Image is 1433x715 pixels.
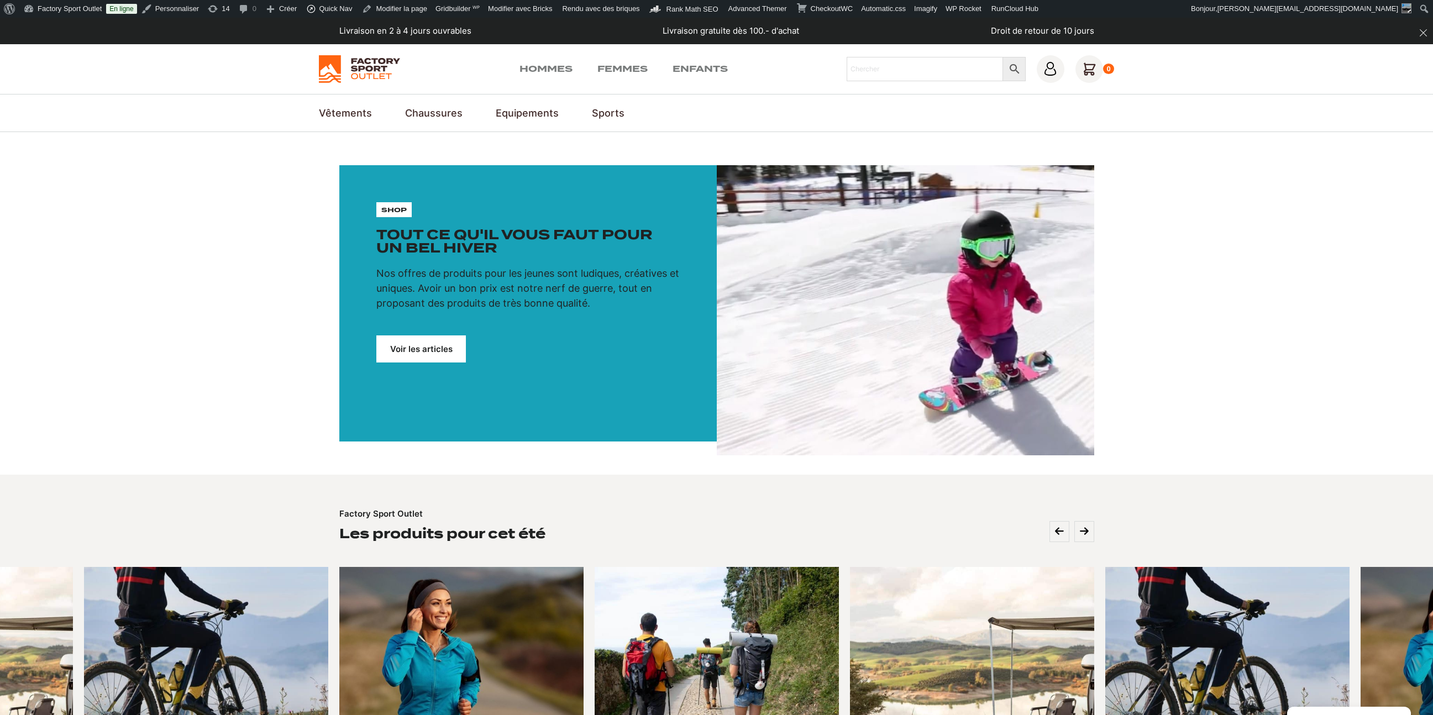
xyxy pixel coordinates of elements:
[381,205,407,215] p: shop
[319,55,400,83] img: Factory Sport Outlet
[339,508,423,521] p: Factory Sport Outlet
[339,25,471,38] p: Livraison en 2 à 4 jours ouvrables
[1103,64,1115,75] div: 0
[666,5,718,13] span: Rank Math SEO
[496,106,559,120] a: Equipements
[673,62,728,76] a: Enfants
[991,25,1094,38] p: Droit de retour de 10 jours
[376,228,679,255] h1: Tout ce qu'il vous faut pour un bel hiver
[106,4,137,14] a: En ligne
[663,25,799,38] p: Livraison gratuite dès 100.- d'achat
[376,335,466,362] a: Voir les articles
[319,106,372,120] a: Vêtements
[597,62,648,76] a: Femmes
[1414,23,1433,43] button: dismiss
[405,106,463,120] a: Chaussures
[376,266,679,311] p: Nos offres de produits pour les jeunes sont ludiques, créatives et uniques. Avoir un bon prix est...
[847,57,1003,81] input: Chercher
[519,62,573,76] a: Hommes
[592,106,624,120] a: Sports
[339,525,545,542] h2: Les produits pour cet été
[1217,4,1398,13] span: [PERSON_NAME][EMAIL_ADDRESS][DOMAIN_NAME]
